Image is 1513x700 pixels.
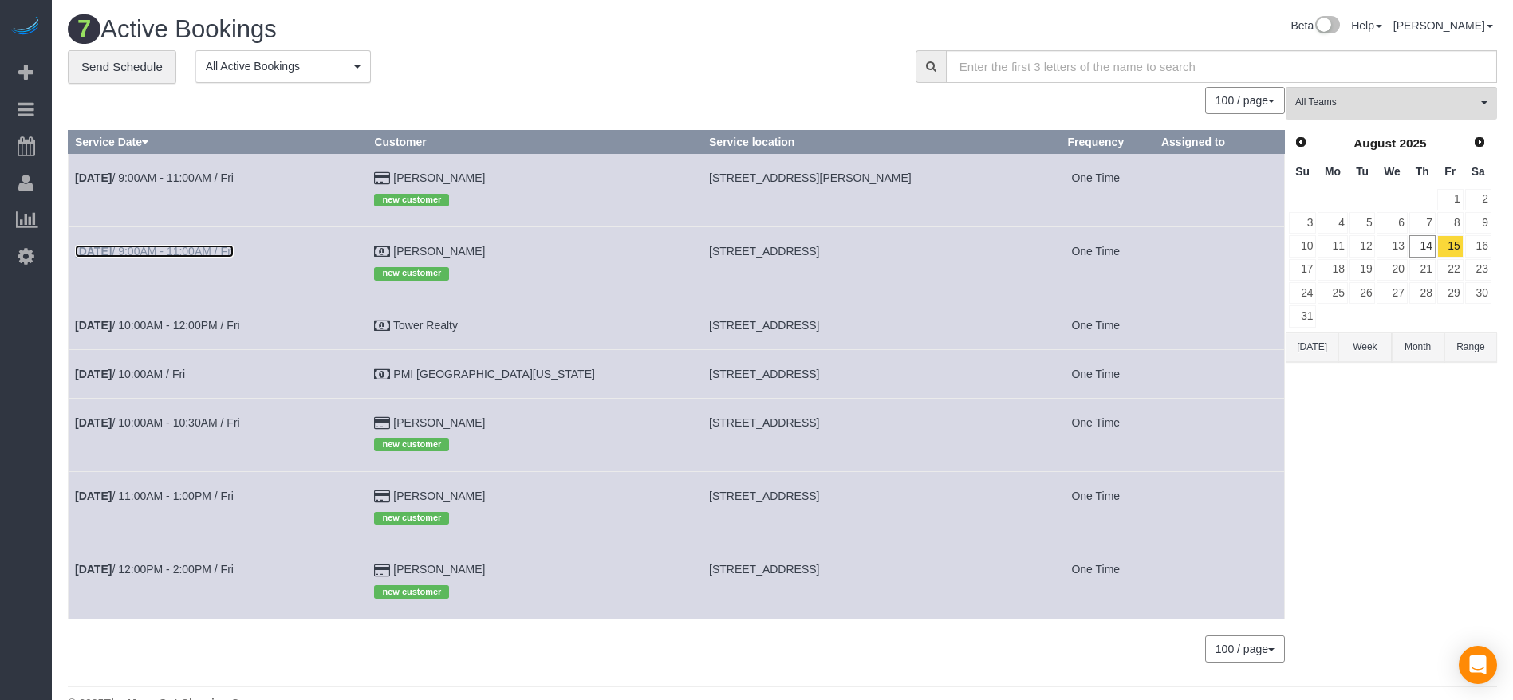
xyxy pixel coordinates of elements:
td: Frequency [1037,153,1154,226]
a: 27 [1377,282,1407,304]
td: Schedule date [69,471,368,545]
a: 9 [1465,212,1491,234]
span: Sunday [1295,165,1310,178]
td: Service location [703,227,1038,301]
td: Service location [703,398,1038,471]
th: Assigned to [1154,130,1284,153]
a: 11 [1318,235,1347,257]
th: Service Date [69,130,368,153]
i: Credit Card Payment [374,491,390,502]
nav: Pagination navigation [1206,635,1285,663]
a: 21 [1409,259,1436,281]
td: Frequency [1037,398,1154,471]
a: 13 [1377,235,1407,257]
i: Credit Card Payment [374,173,390,184]
a: 8 [1437,212,1464,234]
a: PMI [GEOGRAPHIC_DATA][US_STATE] [393,368,595,380]
td: Schedule date [69,153,368,226]
b: [DATE] [75,490,112,502]
i: Check Payment [374,369,390,380]
span: Monday [1325,165,1341,178]
a: 31 [1289,305,1316,327]
a: 22 [1437,259,1464,281]
a: [DATE]/ 12:00PM - 2:00PM / Fri [75,563,234,576]
button: Week [1338,332,1391,362]
a: [PERSON_NAME] [393,490,485,502]
ol: All Teams [1286,87,1497,112]
a: [DATE]/ 10:00AM / Fri [75,368,185,380]
a: 7 [1409,212,1436,234]
span: new customer [374,267,449,280]
img: Automaid Logo [10,16,41,38]
b: [DATE] [75,319,112,332]
b: [DATE] [75,416,112,429]
a: 2 [1465,189,1491,210]
a: Beta [1290,19,1340,32]
nav: Pagination navigation [1206,87,1285,114]
span: [STREET_ADDRESS] [709,319,819,332]
a: 30 [1465,282,1491,304]
span: Thursday [1416,165,1429,178]
td: Schedule date [69,398,368,471]
a: 29 [1437,282,1464,304]
a: [PERSON_NAME] [393,245,485,258]
td: Customer [368,227,703,301]
td: Assigned to [1154,301,1284,349]
th: Frequency [1037,130,1154,153]
span: new customer [374,512,449,525]
td: Frequency [1037,349,1154,398]
td: Assigned to [1154,227,1284,301]
td: Frequency [1037,471,1154,545]
span: 2025 [1399,136,1426,150]
th: Customer [368,130,703,153]
td: Customer [368,349,703,398]
a: 26 [1349,282,1376,304]
a: 4 [1318,212,1347,234]
span: August [1353,136,1396,150]
a: 3 [1289,212,1316,234]
b: [DATE] [75,563,112,576]
b: [DATE] [75,171,112,184]
span: Tuesday [1356,165,1369,178]
td: Service location [703,471,1038,545]
td: Frequency [1037,545,1154,619]
b: [DATE] [75,245,112,258]
a: [DATE]/ 9:00AM - 11:00AM / Fri [75,171,234,184]
a: [PERSON_NAME] [393,563,485,576]
span: Friday [1444,165,1456,178]
td: Service location [703,349,1038,398]
td: Assigned to [1154,398,1284,471]
span: 7 [68,14,100,44]
a: 20 [1377,259,1407,281]
a: Tower Realty [393,319,458,332]
a: 16 [1465,235,1491,257]
span: All Active Bookings [206,58,350,74]
td: Service location [703,153,1038,226]
span: All Teams [1295,96,1477,109]
span: [STREET_ADDRESS] [709,563,819,576]
td: Assigned to [1154,349,1284,398]
a: 17 [1289,259,1316,281]
td: Schedule date [69,227,368,301]
img: New interface [1314,16,1340,37]
span: new customer [374,194,449,206]
button: 100 / page [1205,635,1285,663]
td: Schedule date [69,545,368,619]
a: 24 [1289,282,1316,304]
button: 100 / page [1205,87,1285,114]
span: new customer [374,438,449,451]
td: Schedule date [69,301,368,349]
a: 23 [1465,259,1491,281]
a: 12 [1349,235,1376,257]
a: [DATE]/ 11:00AM - 1:00PM / Fri [75,490,234,502]
span: Saturday [1472,165,1485,178]
span: Wednesday [1384,165,1401,178]
span: [STREET_ADDRESS][PERSON_NAME] [709,171,912,184]
td: Customer [368,398,703,471]
a: 1 [1437,189,1464,210]
td: Assigned to [1154,153,1284,226]
span: [STREET_ADDRESS] [709,368,819,380]
button: All Teams [1286,87,1497,120]
a: [PERSON_NAME] [1393,19,1493,32]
